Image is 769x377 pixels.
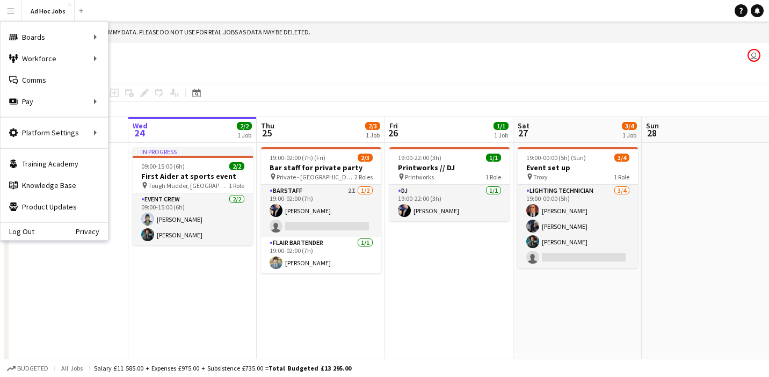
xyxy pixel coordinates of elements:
h3: Event set up [518,163,638,172]
span: Budgeted [17,365,48,372]
app-job-card: 19:00-00:00 (5h) (Sun)3/4Event set up Troxy1 RoleLighting technician3/419:00-00:00 (5h)[PERSON_NA... [518,147,638,268]
div: 1 Job [366,131,380,139]
div: Salary £11 585.00 + Expenses £975.00 + Subsistence £735.00 = [94,364,351,372]
a: Comms [1,69,108,91]
span: Sun [646,121,659,130]
a: Product Updates [1,196,108,218]
span: 2 Roles [354,173,373,181]
span: 25 [259,127,274,139]
app-card-role: Lighting technician3/419:00-00:00 (5h)[PERSON_NAME][PERSON_NAME][PERSON_NAME] [518,185,638,268]
span: 09:00-15:00 (6h) [141,162,185,170]
div: 1 Job [622,131,636,139]
span: 1 Role [614,173,629,181]
app-card-role: Event Crew2/209:00-15:00 (6h)[PERSON_NAME][PERSON_NAME] [133,193,253,245]
span: 3/4 [614,154,629,162]
span: Wed [133,121,148,130]
span: Printworks [405,173,434,181]
span: All jobs [59,364,85,372]
h3: First Aider at sports event [133,171,253,181]
span: 19:00-22:00 (3h) [398,154,441,162]
app-card-role: Flair Bartender1/119:00-02:00 (7h)[PERSON_NAME] [261,237,381,273]
div: Platform Settings [1,122,108,143]
span: 1/1 [486,154,501,162]
span: 1 Role [229,182,244,190]
div: Workforce [1,48,108,69]
div: Boards [1,26,108,48]
app-card-role: Barstaff2I1/219:00-02:00 (7h)[PERSON_NAME] [261,185,381,237]
span: 3/4 [622,122,637,130]
app-job-card: 19:00-22:00 (3h)1/1Printworks // DJ Printworks1 RoleDJ1/119:00-22:00 (3h)[PERSON_NAME] [389,147,510,221]
div: Pay [1,91,108,112]
span: 2/3 [365,122,380,130]
a: Log Out [1,227,34,236]
app-job-card: In progress09:00-15:00 (6h)2/2First Aider at sports event Tough Mudder, [GEOGRAPHIC_DATA]1 RoleEv... [133,147,253,245]
app-job-card: 19:00-02:00 (7h) (Fri)2/3Bar staff for private party Private - [GEOGRAPHIC_DATA]2 RolesBarstaff2I... [261,147,381,273]
span: 26 [388,127,398,139]
span: Private - [GEOGRAPHIC_DATA] [277,173,354,181]
div: 1 Job [494,131,508,139]
span: 2/2 [229,162,244,170]
span: 19:00-00:00 (5h) (Sun) [526,154,586,162]
button: Budgeted [5,363,50,374]
h3: Printworks // DJ [389,163,510,172]
span: Thu [261,121,274,130]
span: Tough Mudder, [GEOGRAPHIC_DATA] [148,182,229,190]
span: Fri [389,121,398,130]
span: Sat [518,121,529,130]
span: 1 Role [485,173,501,181]
app-user-avatar: Tabitha Nielsen [748,49,760,62]
button: Ad Hoc Jobs [22,1,75,21]
span: 27 [516,127,529,139]
app-card-role: DJ1/119:00-22:00 (3h)[PERSON_NAME] [389,185,510,221]
span: Troxy [533,173,548,181]
a: Knowledge Base [1,175,108,196]
span: 24 [131,127,148,139]
span: 2/3 [358,154,373,162]
span: 28 [644,127,659,139]
div: In progress [133,147,253,156]
span: 2/2 [237,122,252,130]
div: 1 Job [237,131,251,139]
h3: Bar staff for private party [261,163,381,172]
a: Privacy [76,227,108,236]
span: Total Budgeted £13 295.00 [269,364,351,372]
span: 1/1 [494,122,509,130]
a: Training Academy [1,153,108,175]
span: 19:00-02:00 (7h) (Fri) [270,154,325,162]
